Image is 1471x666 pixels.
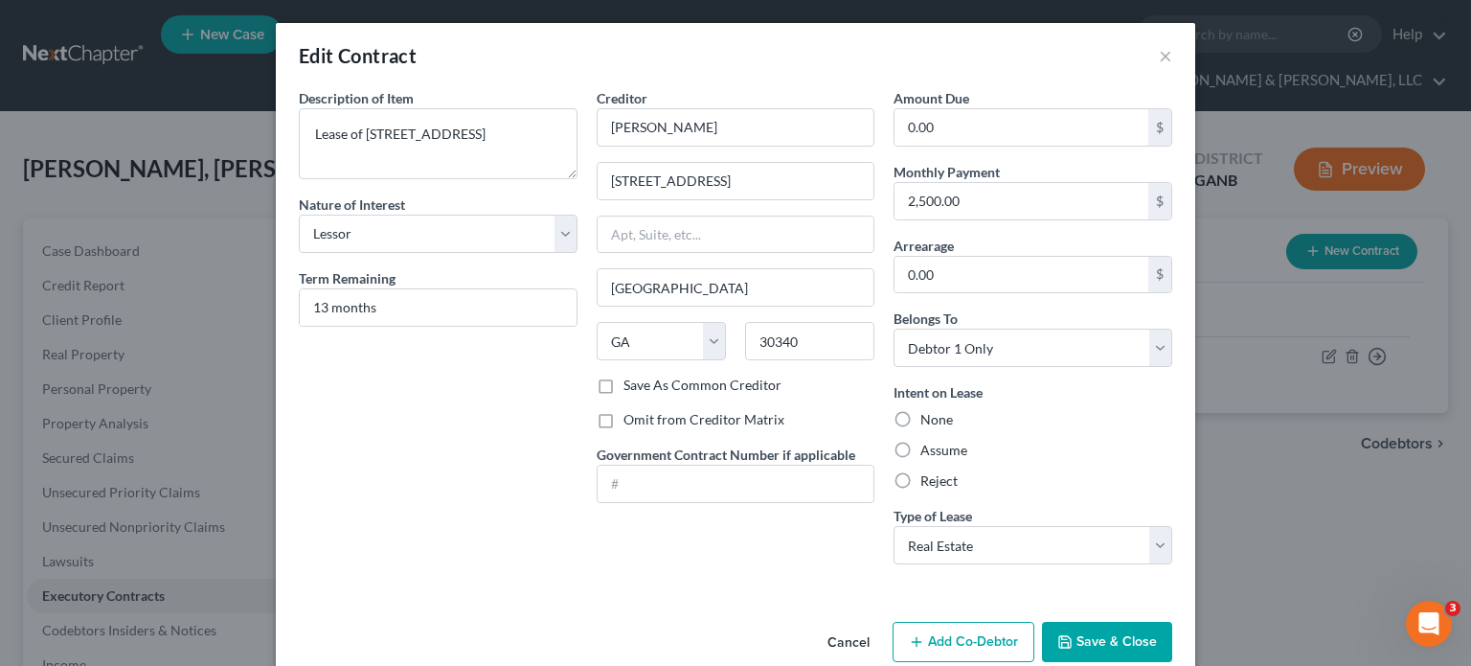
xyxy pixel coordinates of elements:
[1159,44,1172,67] button: ×
[920,410,953,429] label: None
[745,322,874,360] input: Enter zip..
[299,42,417,69] div: Edit Contract
[812,624,885,662] button: Cancel
[893,622,1034,662] button: Add Co-Debtor
[597,90,647,106] span: Creditor
[894,236,954,256] label: Arrearage
[894,162,1000,182] label: Monthly Payment
[1148,183,1171,219] div: $
[597,445,855,465] label: Government Contract Number if applicable
[1148,257,1171,293] div: $
[598,269,874,306] input: Enter city...
[623,376,781,395] label: Save As Common Creditor
[894,382,983,402] label: Intent on Lease
[300,289,577,326] input: --
[1148,109,1171,146] div: $
[920,441,967,460] label: Assume
[894,257,1148,293] input: 0.00
[894,310,958,327] span: Belongs To
[623,410,784,429] label: Omit from Creditor Matrix
[598,217,874,253] input: Apt, Suite, etc...
[894,183,1148,219] input: 0.00
[1042,622,1172,662] button: Save & Close
[598,163,874,199] input: Enter address...
[894,88,969,108] label: Amount Due
[598,466,874,502] input: #
[299,268,396,288] label: Term Remaining
[1445,601,1460,616] span: 3
[894,109,1148,146] input: 0.00
[920,471,958,491] label: Reject
[894,508,972,524] span: Type of Lease
[299,195,405,215] label: Nature of Interest
[597,108,875,147] input: Search creditor by name...
[1406,601,1452,647] iframe: Intercom live chat
[299,90,414,106] span: Description of Item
